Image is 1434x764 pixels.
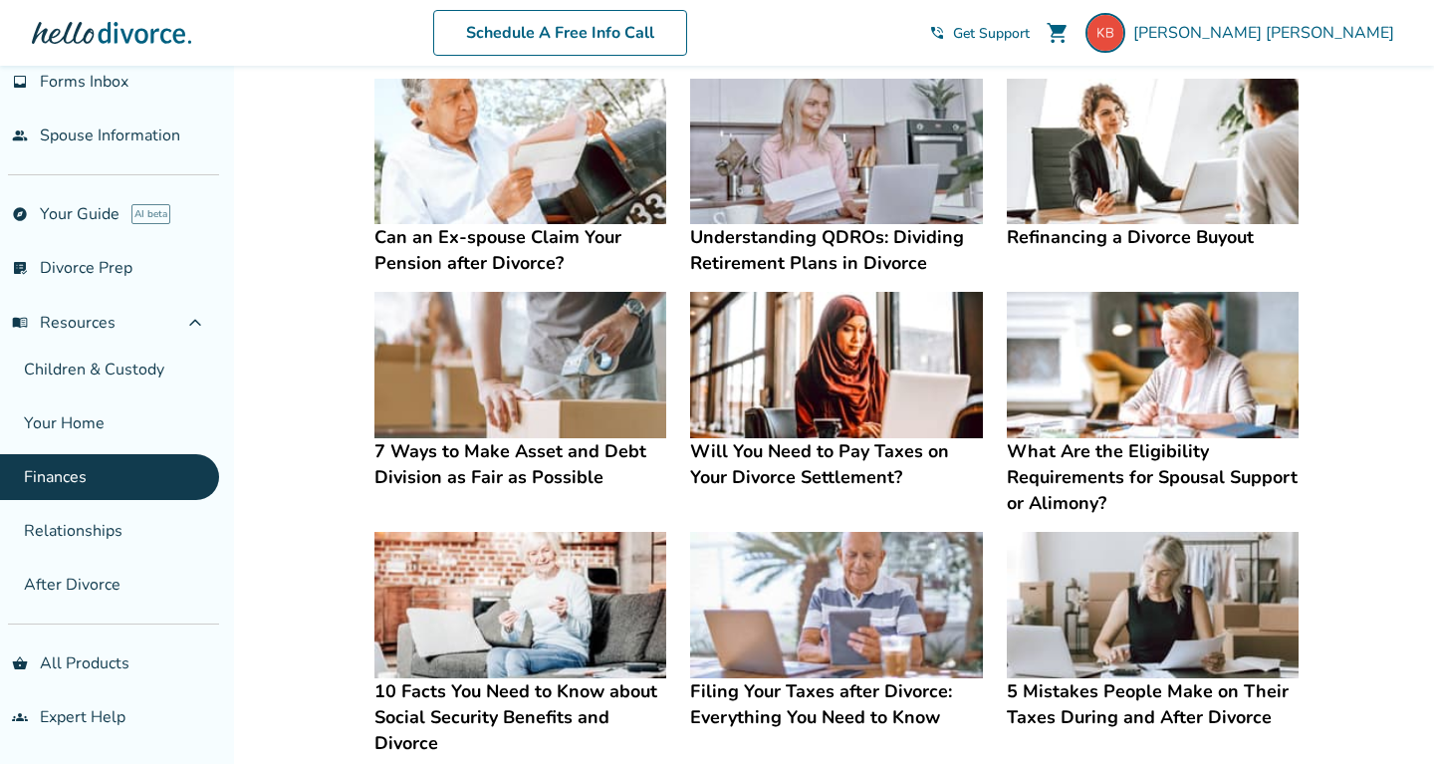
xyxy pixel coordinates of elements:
span: expand_less [183,311,207,335]
img: 7 Ways to Make Asset and Debt Division as Fair as Possible [374,292,666,438]
img: Filing Your Taxes after Divorce: Everything You Need to Know [690,532,982,678]
span: AI beta [131,204,170,224]
a: Filing Your Taxes after Divorce: Everything You Need to KnowFiling Your Taxes after Divorce: Ever... [690,532,982,730]
span: phone_in_talk [929,25,945,41]
span: shopping_basket [12,655,28,671]
img: kjbentzen@hotmail.com [1085,13,1125,53]
h4: What Are the Eligibility Requirements for Spousal Support or Alimony? [1007,438,1299,516]
span: inbox [12,74,28,90]
img: Refinancing a Divorce Buyout [1007,79,1299,225]
span: Resources [12,312,116,334]
h4: 7 Ways to Make Asset and Debt Division as Fair as Possible [374,438,666,490]
h4: Refinancing a Divorce Buyout [1007,224,1299,250]
span: [PERSON_NAME] [PERSON_NAME] [1133,22,1402,44]
h4: Filing Your Taxes after Divorce: Everything You Need to Know [690,678,982,730]
img: Can an Ex-spouse Claim Your Pension after Divorce? [374,79,666,225]
a: phone_in_talkGet Support [929,24,1030,43]
a: Understanding QDROs: Dividing Retirement Plans in DivorceUnderstanding QDROs: Dividing Retirement... [690,79,982,277]
h4: 5 Mistakes People Make on Their Taxes During and After Divorce [1007,678,1299,730]
a: Will You Need to Pay Taxes on Your Divorce Settlement?Will You Need to Pay Taxes on Your Divorce ... [690,292,982,490]
img: Will You Need to Pay Taxes on Your Divorce Settlement? [690,292,982,438]
a: Schedule A Free Info Call [433,10,687,56]
a: 10 Facts You Need to Know about Social Security Benefits and Divorce10 Facts You Need to Know abo... [374,532,666,756]
h4: Will You Need to Pay Taxes on Your Divorce Settlement? [690,438,982,490]
h4: Can an Ex-spouse Claim Your Pension after Divorce? [374,224,666,276]
span: groups [12,709,28,725]
a: Can an Ex-spouse Claim Your Pension after Divorce?Can an Ex-spouse Claim Your Pension after Divorce? [374,79,666,277]
span: menu_book [12,315,28,331]
iframe: Chat Widget [1334,668,1434,764]
img: 5 Mistakes People Make on Their Taxes During and After Divorce [1007,532,1299,678]
span: explore [12,206,28,222]
a: What Are the Eligibility Requirements for Spousal Support or Alimony?What Are the Eligibility Req... [1007,292,1299,516]
span: shopping_cart [1046,21,1070,45]
img: 10 Facts You Need to Know about Social Security Benefits and Divorce [374,532,666,678]
a: Refinancing a Divorce BuyoutRefinancing a Divorce Buyout [1007,79,1299,251]
h4: 10 Facts You Need to Know about Social Security Benefits and Divorce [374,678,666,756]
span: Get Support [953,24,1030,43]
span: people [12,127,28,143]
a: 5 Mistakes People Make on Their Taxes During and After Divorce5 Mistakes People Make on Their Tax... [1007,532,1299,730]
a: 7 Ways to Make Asset and Debt Division as Fair as Possible7 Ways to Make Asset and Debt Division ... [374,292,666,490]
h4: Understanding QDROs: Dividing Retirement Plans in Divorce [690,224,982,276]
span: Forms Inbox [40,71,128,93]
img: What Are the Eligibility Requirements for Spousal Support or Alimony? [1007,292,1299,438]
img: Understanding QDROs: Dividing Retirement Plans in Divorce [690,79,982,225]
span: list_alt_check [12,260,28,276]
